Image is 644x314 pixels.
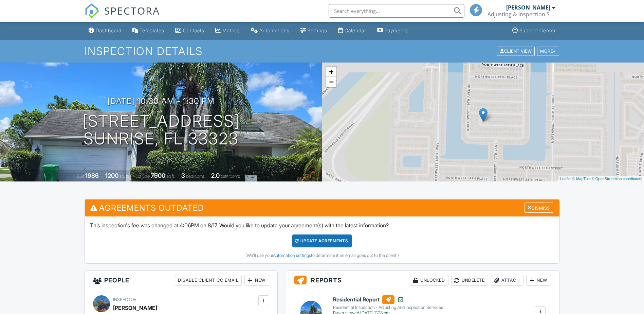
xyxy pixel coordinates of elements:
a: Metrics [213,24,243,37]
a: Templates [130,24,167,37]
a: © MapTiler [572,177,591,181]
span: sq. ft. [119,174,129,179]
h1: [STREET_ADDRESS] Sunrise, FL 33323 [82,112,240,148]
div: | [558,176,644,182]
h3: People [85,271,277,290]
a: SPECTORA [85,9,160,23]
span: Built [77,174,84,179]
span: sq.ft. [166,174,175,179]
div: 1200 [105,172,118,179]
h3: Agreements Outdated [85,199,559,216]
img: The Best Home Inspection Software - Spectora [85,3,99,18]
span: Inspector [113,297,136,302]
a: Zoom in [326,67,336,77]
a: Automation settings [273,253,311,258]
div: Residential Inspection - Adjusting And Inspection Services [333,305,443,310]
div: [PERSON_NAME] [113,303,157,313]
h6: Residential Report [333,295,443,304]
h1: Inspection Details [85,45,560,57]
div: Dashboard [96,28,122,33]
div: [PERSON_NAME] [506,4,550,11]
div: Dismiss [525,203,553,213]
h3: Reports [286,271,559,290]
h3: [DATE] 10:30 am - 1:30 pm [107,97,215,106]
div: New [526,275,551,286]
a: Automations (Basic) [248,24,292,37]
a: © OpenStreetMap contributors [592,177,642,181]
div: Automations [259,28,290,33]
div: Disable Client CC Email [175,275,242,286]
div: Metrics [222,28,240,33]
div: Adjusting & Inspection Services Inc. [487,11,555,18]
div: Undelete [451,275,488,286]
a: Payments [374,24,411,37]
a: Zoom out [326,77,336,87]
span: bedrooms [186,174,205,179]
a: Leaflet [560,177,571,181]
div: Attach [491,275,523,286]
div: 3 [181,172,185,179]
input: Search everything... [329,4,464,18]
span: bathrooms [221,174,240,179]
a: Client View [496,48,536,53]
div: Settings [308,28,327,33]
div: Update Agreements [292,234,352,247]
div: 1986 [85,172,99,179]
div: (We'll use your to determine if an email goes out to the client.) [90,253,554,258]
span: Lot Size [135,174,150,179]
div: Client View [497,47,535,56]
span: SPECTORA [104,3,160,18]
div: New [244,275,269,286]
div: This inspection's fee was changed at 4:06PM on 8/17. Would you like to update your agreement(s) w... [85,216,559,263]
a: Settings [298,24,330,37]
div: More [537,47,559,56]
a: Support Center [510,24,558,37]
a: Calendar [335,24,369,37]
div: Support Center [519,28,556,33]
div: Payments [385,28,408,33]
div: 2.0 [211,172,220,179]
div: Contacts [183,28,204,33]
div: Calendar [345,28,366,33]
div: Templates [140,28,164,33]
a: Contacts [172,24,207,37]
div: Unlocked [410,275,448,286]
a: Dashboard [86,24,124,37]
div: 7500 [151,172,165,179]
